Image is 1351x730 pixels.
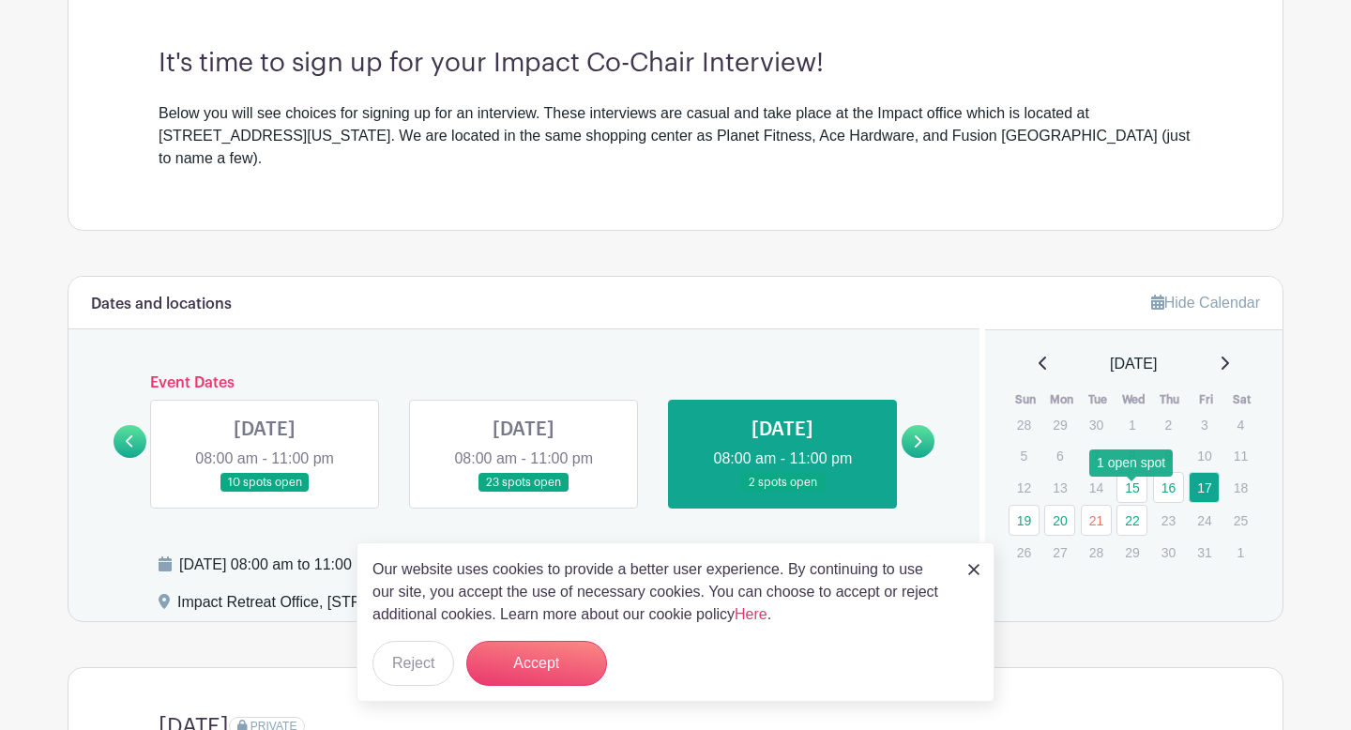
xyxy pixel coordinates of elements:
[1008,390,1044,409] th: Sun
[1044,505,1075,536] a: 20
[146,374,902,392] h6: Event Dates
[1009,473,1040,502] p: 12
[1224,390,1261,409] th: Sat
[1153,410,1184,439] p: 2
[372,641,454,686] button: Reject
[1116,390,1152,409] th: Wed
[466,641,607,686] button: Accept
[1116,472,1147,503] a: 15
[1116,441,1147,470] p: 8
[1225,410,1256,439] p: 4
[1009,410,1040,439] p: 28
[1189,441,1220,470] p: 10
[1151,295,1260,311] a: Hide Calendar
[1189,472,1220,503] a: 17
[1081,441,1112,470] p: 7
[1225,441,1256,470] p: 11
[1044,538,1075,567] p: 27
[1081,473,1112,502] p: 14
[177,591,559,621] div: Impact Retreat Office, [STREET_ADDRESS][US_STATE]
[1043,390,1080,409] th: Mon
[1188,390,1224,409] th: Fri
[968,564,979,575] img: close_button-5f87c8562297e5c2d7936805f587ecaba9071eb48480494691a3f1689db116b3.svg
[1081,538,1112,567] p: 28
[1153,441,1184,470] p: 9
[1152,390,1189,409] th: Thu
[1080,390,1116,409] th: Tue
[1116,538,1147,567] p: 29
[735,606,767,622] a: Here
[91,296,232,313] h6: Dates and locations
[1009,441,1040,470] p: 5
[159,102,1192,170] div: Below you will see choices for signing up for an interview. These interviews are casual and take ...
[1225,473,1256,502] p: 18
[1116,505,1147,536] a: 22
[372,558,949,626] p: Our website uses cookies to provide a better user experience. By continuing to use our site, you ...
[1089,449,1173,477] div: 1 open spot
[1081,505,1112,536] a: 21
[1225,506,1256,535] p: 25
[1044,410,1075,439] p: 29
[1153,472,1184,503] a: 16
[1189,506,1220,535] p: 24
[1044,441,1075,470] p: 6
[159,48,1192,80] h3: It's time to sign up for your Impact Co-Chair Interview!
[1116,410,1147,439] p: 1
[1009,505,1040,536] a: 19
[1189,538,1220,567] p: 31
[1009,538,1040,567] p: 26
[1110,353,1157,375] span: [DATE]
[1225,538,1256,567] p: 1
[1044,473,1075,502] p: 13
[1153,538,1184,567] p: 30
[1153,506,1184,535] p: 23
[179,554,681,576] div: [DATE] 08:00 am to 11:00 pm
[1189,410,1220,439] p: 3
[1081,410,1112,439] p: 30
